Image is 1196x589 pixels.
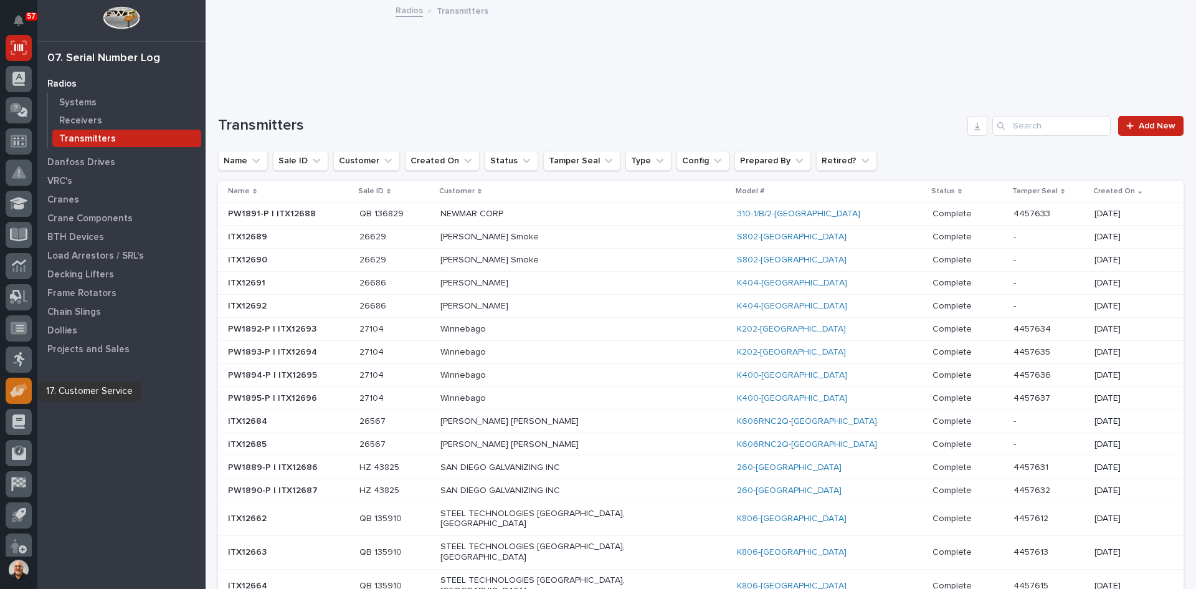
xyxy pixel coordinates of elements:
[676,151,729,171] button: Config
[485,151,538,171] button: Status
[440,278,658,289] p: [PERSON_NAME]
[228,184,250,198] p: Name
[439,184,475,198] p: Customer
[37,209,206,227] a: Crane Components
[543,151,620,171] button: Tamper Seal
[218,226,1184,249] tr: ITX12689ITX12689 2662926629 [PERSON_NAME] SmokeS802-[GEOGRAPHIC_DATA] CompleteComplete -- [DATE]
[228,437,269,450] p: ITX12685
[228,460,320,473] p: PW1889-P | ITX12686
[37,265,206,284] a: Decking Lifters
[359,345,386,358] p: 27104
[359,483,402,496] p: HZ 43825
[37,340,206,358] a: Projects and Sales
[47,288,116,299] p: Frame Rotators
[218,272,1184,295] tr: ITX12691ITX12691 2668626686 [PERSON_NAME]K404-[GEOGRAPHIC_DATA] CompleteComplete -- [DATE]
[47,232,104,243] p: BTH Devices
[440,509,658,530] p: STEEL TECHNOLOGIES [GEOGRAPHIC_DATA], [GEOGRAPHIC_DATA]
[47,157,115,168] p: Danfoss Drives
[59,115,102,127] p: Receivers
[218,295,1184,318] tr: ITX12692ITX12692 2668626686 [PERSON_NAME]K404-[GEOGRAPHIC_DATA] CompleteComplete -- [DATE]
[933,345,974,358] p: Complete
[933,414,974,427] p: Complete
[218,502,1184,535] tr: ITX12662ITX12662 QB 135910QB 135910 STEEL TECHNOLOGIES [GEOGRAPHIC_DATA], [GEOGRAPHIC_DATA]K806-[...
[47,269,114,280] p: Decking Lifters
[1094,486,1164,496] p: [DATE]
[228,206,318,219] p: PW1891-P | ITX12688
[228,483,320,496] p: PW1890-P | ITX12687
[1094,393,1164,404] p: [DATE]
[737,393,847,404] a: K400-[GEOGRAPHIC_DATA]
[47,176,72,187] p: VRC's
[228,511,269,524] p: ITX12662
[228,275,268,289] p: ITX12691
[1013,252,1018,266] p: -
[1094,439,1164,450] p: [DATE]
[47,213,133,224] p: Crane Components
[1094,347,1164,358] p: [DATE]
[218,410,1184,433] tr: ITX12684ITX12684 2656726567 [PERSON_NAME] [PERSON_NAME]K606RNC2Q-[GEOGRAPHIC_DATA] CompleteComple...
[737,416,877,427] a: K606RNC2Q-[GEOGRAPHIC_DATA]
[47,52,160,65] div: 07. Serial Number Log
[228,391,320,404] p: PW1895-P | ITX12696
[933,229,974,242] p: Complete
[59,133,116,145] p: Transmitters
[737,370,847,381] a: K400-[GEOGRAPHIC_DATA]
[218,203,1184,226] tr: PW1891-P | ITX12688PW1891-P | ITX12688 QB 136829QB 136829 NEWMAR CORP310-1/B/2-[GEOGRAPHIC_DATA] ...
[218,456,1184,479] tr: PW1889-P | ITX12686PW1889-P | ITX12686 HZ 43825HZ 43825 SAN DIEGO GALVANIZING INC260-[GEOGRAPHIC_...
[359,299,389,312] p: 26686
[1094,301,1164,312] p: [DATE]
[992,116,1111,136] input: Search
[359,437,388,450] p: 26567
[1094,370,1164,381] p: [DATE]
[47,194,79,206] p: Cranes
[359,414,388,427] p: 26567
[1013,414,1018,427] p: -
[218,318,1184,341] tr: PW1892-P | ITX12693PW1892-P | ITX12693 2710427104 WinnebagoK202-[GEOGRAPHIC_DATA] CompleteComplet...
[440,347,658,358] p: Winnebago
[405,151,480,171] button: Created On
[37,284,206,302] a: Frame Rotators
[48,112,206,129] a: Receivers
[1013,345,1053,358] p: 4457635
[440,324,658,335] p: Winnebago
[933,368,974,381] p: Complete
[737,547,847,558] a: K806-[GEOGRAPHIC_DATA]
[37,74,206,93] a: Radios
[933,391,974,404] p: Complete
[1118,116,1184,136] a: Add New
[37,190,206,209] a: Cranes
[1013,391,1053,404] p: 4457637
[1013,483,1053,496] p: 4457632
[931,184,955,198] p: Status
[218,364,1184,387] tr: PW1894-P | ITX12695PW1894-P | ITX12695 2710427104 WinnebagoK400-[GEOGRAPHIC_DATA] CompleteComplet...
[358,184,384,198] p: Sale ID
[816,151,877,171] button: Retired?
[218,433,1184,456] tr: ITX12685ITX12685 2656726567 [PERSON_NAME] [PERSON_NAME]K606RNC2Q-[GEOGRAPHIC_DATA] CompleteComple...
[440,462,658,473] p: SAN DIEGO GALVANIZING INC
[933,545,974,558] p: Complete
[273,151,328,171] button: Sale ID
[27,12,36,21] p: 57
[440,255,658,266] p: [PERSON_NAME] Smoke
[1094,324,1164,335] p: [DATE]
[734,151,811,171] button: Prepared By
[440,486,658,496] p: SAN DIEGO GALVANIZING INC
[1094,209,1164,219] p: [DATE]
[737,232,847,242] a: S802-[GEOGRAPHIC_DATA]
[440,542,658,563] p: STEEL TECHNOLOGIES [GEOGRAPHIC_DATA], [GEOGRAPHIC_DATA]
[37,153,206,171] a: Danfoss Drives
[228,229,270,242] p: ITX12689
[933,252,974,266] p: Complete
[228,414,270,427] p: ITX12684
[47,325,77,337] p: Dollies
[359,229,389,242] p: 26629
[1094,278,1164,289] p: [DATE]
[933,483,974,496] p: Complete
[737,301,847,312] a: K404-[GEOGRAPHIC_DATA]
[737,514,847,524] a: K806-[GEOGRAPHIC_DATA]
[359,545,404,558] p: QB 135910
[228,322,319,335] p: PW1892-P | ITX12693
[6,557,32,583] button: users-avatar
[737,347,846,358] a: K202-[GEOGRAPHIC_DATA]
[1093,184,1135,198] p: Created On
